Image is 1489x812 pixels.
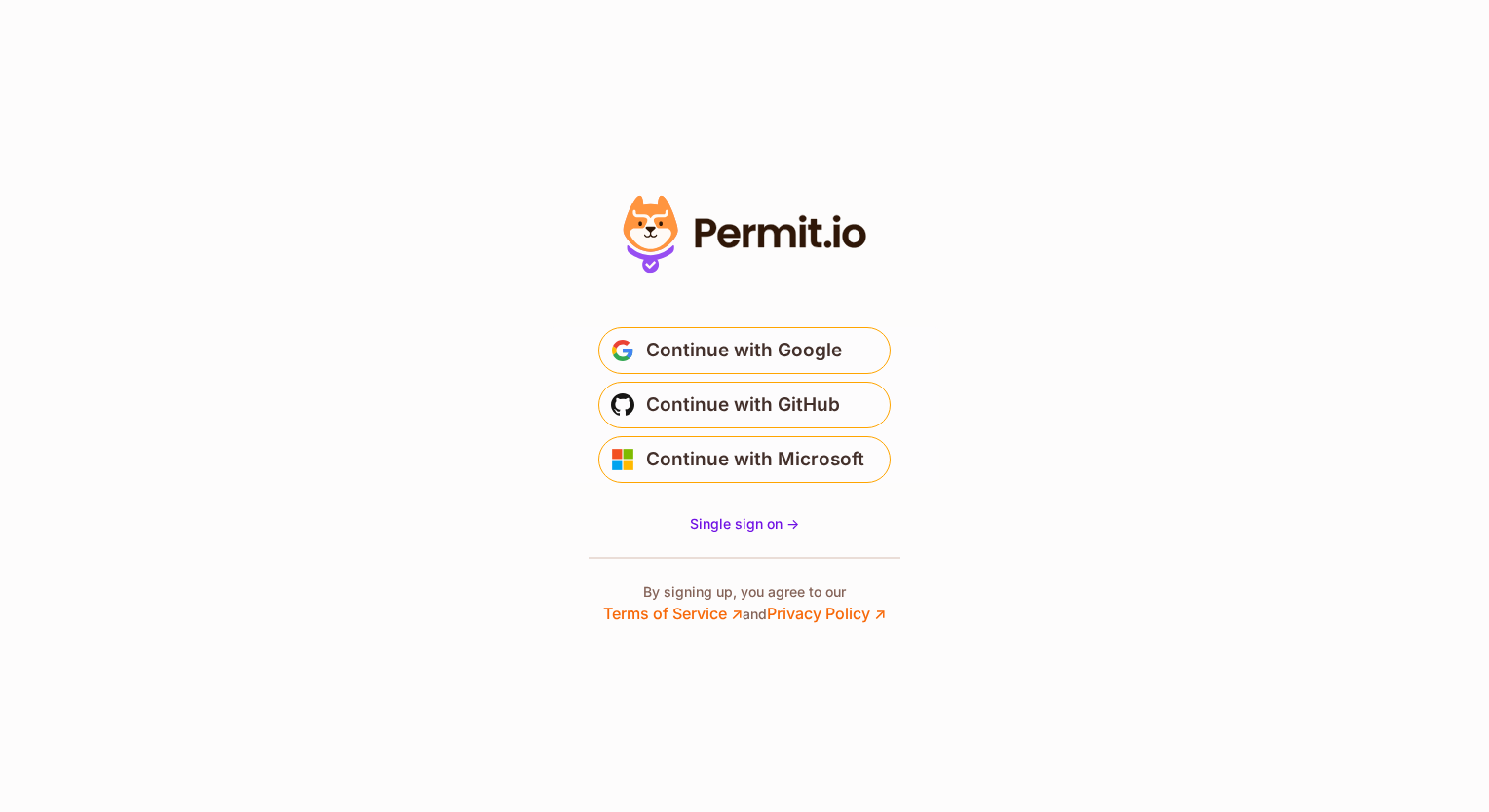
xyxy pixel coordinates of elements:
[598,382,891,428] button: Continue with GitHub
[690,514,799,534] a: Single sign on ->
[598,436,891,483] button: Continue with Microsoft
[690,515,799,532] span: Single sign on ->
[767,604,886,623] a: Privacy Policy ↗
[603,582,886,625] p: By signing up, you agree to our and
[646,389,840,421] span: Continue with GitHub
[603,604,743,623] a: Terms of Service ↗
[598,327,891,374] button: Continue with Google
[646,444,864,475] span: Continue with Microsoft
[646,335,842,366] span: Continue with Google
